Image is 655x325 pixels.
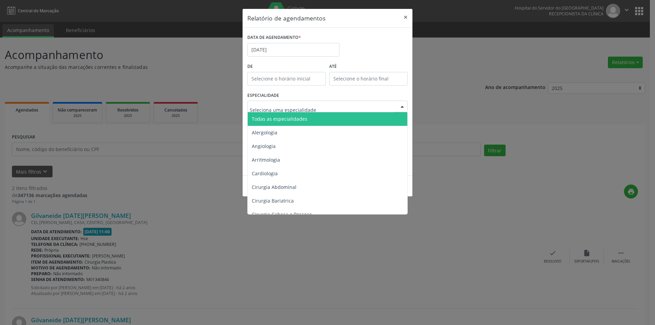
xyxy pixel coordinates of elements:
[247,61,326,72] label: De
[252,170,278,177] span: Cardiologia
[247,32,301,43] label: DATA DE AGENDAMENTO
[399,9,412,26] button: Close
[247,14,325,23] h5: Relatório de agendamentos
[252,184,296,190] span: Cirurgia Abdominal
[252,157,280,163] span: Arritmologia
[252,116,307,122] span: Todas as especialidades
[247,72,326,86] input: Selecione o horário inicial
[247,90,279,101] label: ESPECIALIDADE
[247,43,339,57] input: Selecione uma data ou intervalo
[329,72,408,86] input: Selecione o horário final
[329,61,408,72] label: ATÉ
[252,143,276,149] span: Angiologia
[252,129,277,136] span: Alergologia
[252,197,294,204] span: Cirurgia Bariatrica
[252,211,312,218] span: Cirurgia Cabeça e Pescoço
[250,103,394,117] input: Seleciona uma especialidade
